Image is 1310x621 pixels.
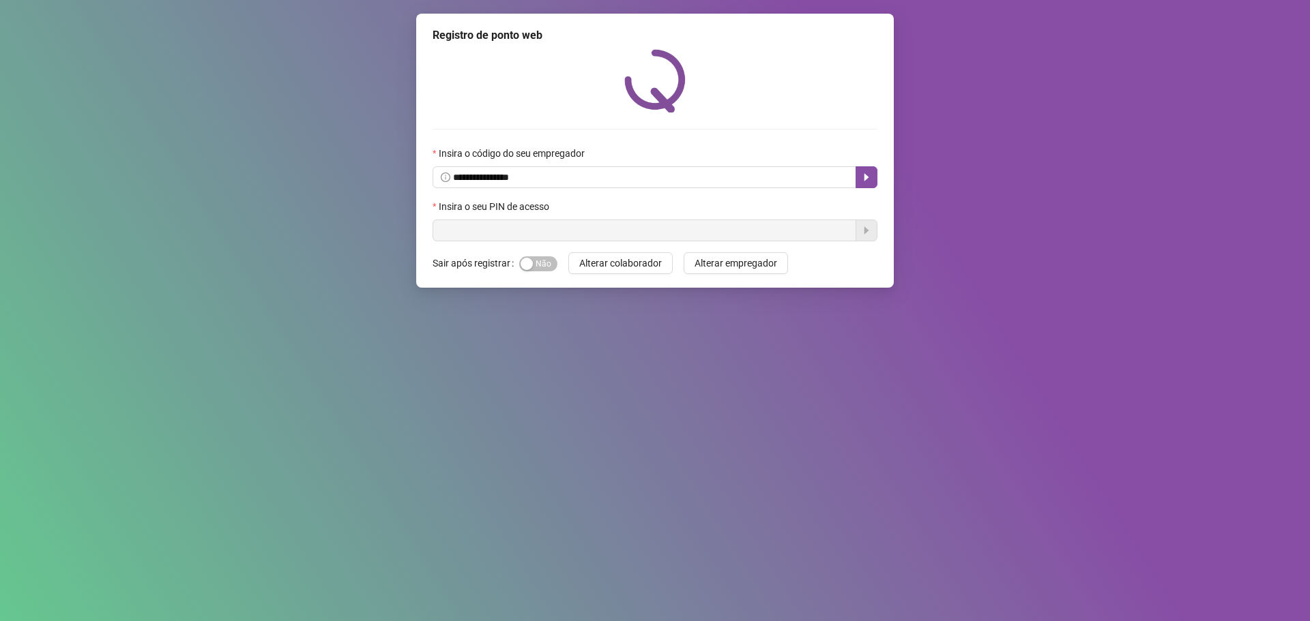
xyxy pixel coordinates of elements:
[579,256,662,271] span: Alterar colaborador
[433,199,558,214] label: Insira o seu PIN de acesso
[861,172,872,183] span: caret-right
[624,49,686,112] img: QRPoint
[433,252,519,274] label: Sair após registrar
[433,146,594,161] label: Insira o código do seu empregador
[684,252,788,274] button: Alterar empregador
[433,27,877,44] div: Registro de ponto web
[695,256,777,271] span: Alterar empregador
[568,252,673,274] button: Alterar colaborador
[441,172,450,182] span: info-circle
